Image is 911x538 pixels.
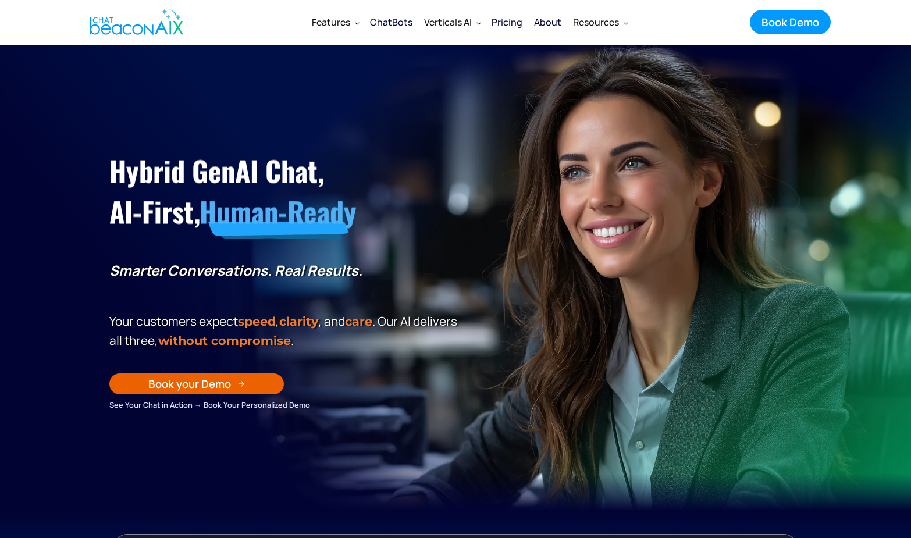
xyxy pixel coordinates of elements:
div: Verticals AI [418,8,486,36]
span: care [345,314,372,329]
div: Features [312,14,350,30]
strong: speed [238,314,276,329]
div: Pricing [492,14,522,30]
div: ChatBots [370,14,412,30]
img: Dropdown [624,20,628,25]
a: Book Demo [750,10,831,34]
img: Dropdown [355,20,360,25]
a: Book your Demo [109,373,284,394]
div: Features [306,8,364,36]
span: without compromise [158,333,291,348]
div: Verticals AI [424,14,472,30]
a: Pricing [486,7,528,37]
img: Dropdown [476,20,481,25]
div: Resources [573,14,619,30]
span: Human-Ready [200,191,356,232]
img: Arrow [238,380,245,387]
h1: Hybrid GenAI Chat, AI-First, [109,151,461,233]
div: Book your Demo [148,376,231,391]
p: Your customers expect , , and . Our Al delivers all three, . [109,312,461,350]
div: Resources [567,8,633,36]
div: About [534,14,561,30]
a: home [80,2,190,42]
div: Book Demo [761,15,819,30]
a: About [528,7,567,37]
strong: Smarter Conversations. Real Results. [109,261,362,280]
a: ChatBots [364,7,418,37]
div: See Your Chat in Action → Book Your Personalized Demo [109,398,461,411]
span: clarity [279,314,318,329]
